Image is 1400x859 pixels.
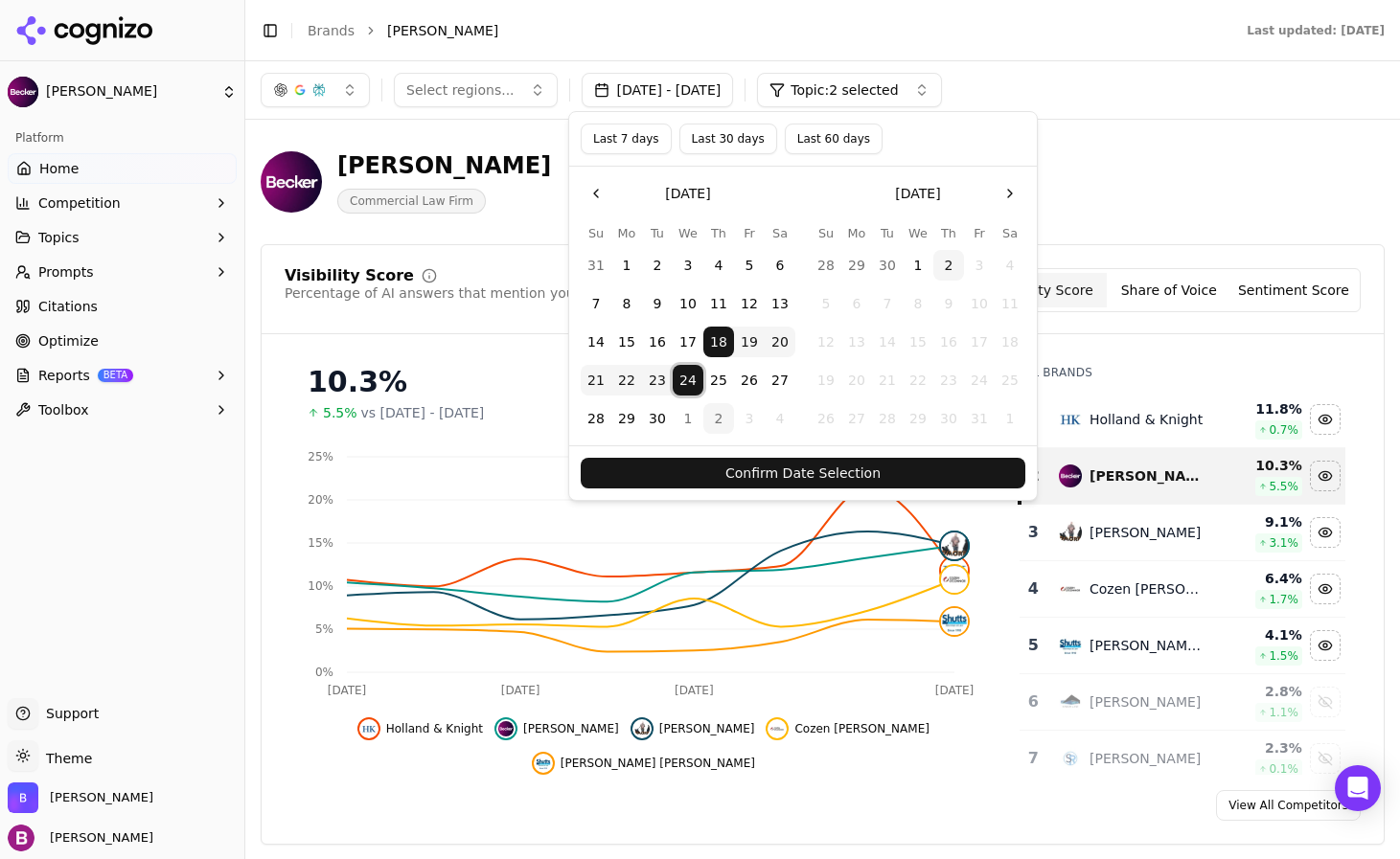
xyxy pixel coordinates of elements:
div: Holland & Knight [1090,410,1203,429]
div: 4 [1027,577,1040,600]
a: Citations [8,291,237,322]
div: 5 [1027,634,1040,657]
button: Hide cozen o'connor data [1310,574,1341,604]
tspan: 0% [315,666,333,679]
tspan: 25% [308,450,333,463]
div: 7 [1027,747,1040,770]
button: Visibility Score [982,273,1107,307]
tr: 2becker[PERSON_NAME]10.3%5.5%Hide becker data [1020,448,1345,505]
button: Go to the Next Month [995,178,1025,209]
button: Saturday, September 13th, 2025 [765,288,795,319]
button: Thursday, September 18th, 2025, selected [703,327,734,357]
button: Monday, September 1st, 2025 [611,250,642,281]
button: Friday, September 12th, 2025 [734,288,765,319]
button: Toolbox [8,395,237,425]
img: shutts bowen [941,608,968,635]
img: cozen o'connor [1059,577,1082,600]
button: Sunday, September 14th, 2025 [581,327,611,357]
th: Friday [964,224,995,242]
div: [PERSON_NAME] [PERSON_NAME] [1090,636,1205,655]
button: Hide shutts bowen data [532,752,755,775]
button: Sunday, September 28th, 2025 [581,403,611,434]
th: Tuesday [642,224,673,242]
button: Hide becker data [1310,461,1341,491]
img: shutts bowen [1059,634,1082,657]
button: Wednesday, September 10th, 2025 [673,288,703,319]
div: Open Intercom Messenger [1335,765,1381,811]
th: Thursday [933,224,964,242]
div: Platform [8,123,237,153]
a: Home [8,153,237,184]
button: Tuesday, September 30th, 2025 [872,250,903,281]
img: siefried rivera [1059,747,1082,770]
div: 2.3 % [1220,738,1302,757]
button: Thursday, September 11th, 2025 [703,288,734,319]
button: Go to the Previous Month [581,178,611,209]
th: Sunday [581,224,611,242]
img: duane morris [634,721,650,736]
span: 1.1 % [1269,705,1298,720]
span: [PERSON_NAME] [659,721,755,736]
button: Topics [8,222,237,253]
button: Sunday, September 28th, 2025 [811,250,841,281]
button: Prompts [8,257,237,287]
a: Optimize [8,326,237,356]
button: Tuesday, September 23rd, 2025, selected [642,365,673,396]
div: Percentage of AI answers that mention your brand [285,283,624,303]
button: Last 60 days [785,124,883,154]
span: BETA [98,369,133,382]
button: Saturday, September 6th, 2025 [765,250,795,281]
button: Hide duane morris data [631,717,755,740]
div: Cozen [PERSON_NAME] [1090,579,1205,599]
th: Wednesday [673,224,703,242]
img: duane morris [941,532,968,559]
tspan: 10% [308,579,333,593]
th: Wednesday [903,224,933,242]
div: Visibility Score [285,268,414,283]
button: Tuesday, September 16th, 2025 [642,327,673,357]
button: Hide becker data [494,717,619,740]
div: 3 [1027,521,1040,544]
button: Open user button [8,825,153,851]
button: Sunday, August 31st, 2025 [581,250,611,281]
div: [PERSON_NAME] [1090,466,1205,486]
div: [PERSON_NAME] [1090,523,1201,542]
button: [DATE] - [DATE] [582,73,734,107]
span: Cozen [PERSON_NAME] [794,721,930,736]
button: Tuesday, September 9th, 2025 [642,288,673,319]
th: Monday [841,224,872,242]
a: Brands [308,23,355,38]
button: Wednesday, October 1st, 2025 [673,403,703,434]
tr: 1holland & knightHolland & Knight11.8%0.7%Hide holland & knight data [1020,392,1345,448]
tspan: 15% [308,536,333,550]
tspan: 20% [308,493,333,507]
span: Reports [38,366,90,385]
div: 9.1 % [1220,512,1302,531]
img: duane morris [1059,521,1082,544]
div: [PERSON_NAME] [1090,749,1201,768]
button: Tuesday, September 2nd, 2025 [642,250,673,281]
button: Friday, September 5th, 2025 [734,250,765,281]
span: Competition [38,193,121,213]
span: Commercial Law Firm [337,189,486,214]
div: 10.3% [308,365,979,399]
button: Saturday, September 20th, 2025, selected [765,327,795,357]
span: [PERSON_NAME] [46,83,214,101]
th: Thursday [703,224,734,242]
div: 6 [1027,690,1040,713]
span: [PERSON_NAME] [PERSON_NAME] [561,756,755,771]
span: 0.7 % [1269,422,1298,438]
tr: 3duane morris[PERSON_NAME]9.1%3.1%Hide duane morris data [1020,505,1345,561]
img: Becker [8,825,34,851]
div: All Brands [1018,365,1345,380]
span: 1.5 % [1269,648,1298,664]
tr: 7siefried rivera[PERSON_NAME]2.3%0.1%Show siefried rivera data [1020,731,1345,787]
div: 11.8 % [1220,399,1302,418]
span: Citations [38,297,98,316]
tspan: [DATE] [675,684,714,697]
div: 10.3 % [1220,456,1302,475]
span: vs [DATE] - [DATE] [361,403,485,422]
th: Sunday [811,224,841,242]
button: Monday, September 15th, 2025 [611,327,642,357]
div: 4.1 % [1220,625,1302,644]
